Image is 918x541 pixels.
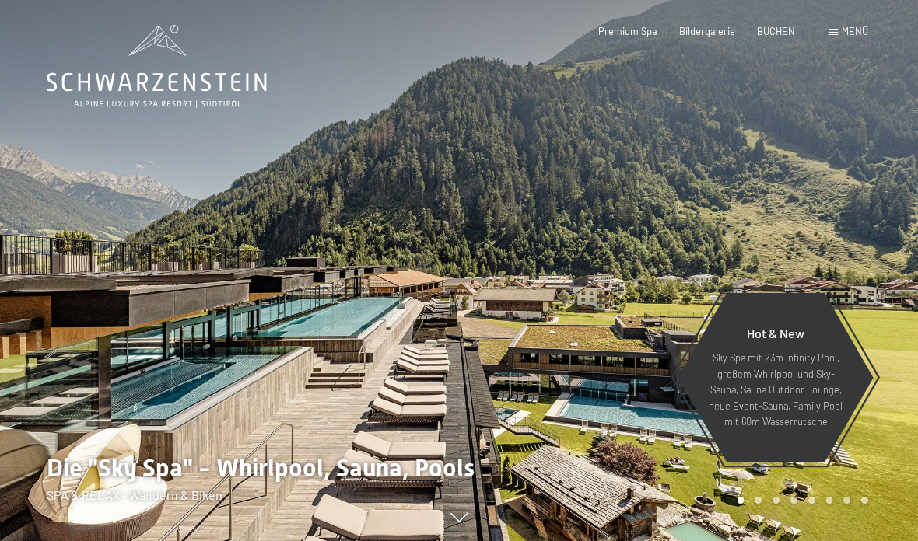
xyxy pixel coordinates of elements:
[677,292,874,463] a: Hot & New Sky Spa mit 23m Infinity Pool, großem Whirlpool und Sky-Sauna, Sauna Outdoor Lounge, ne...
[708,350,843,429] p: Sky Spa mit 23m Infinity Pool, großem Whirlpool und Sky-Sauna, Sauna Outdoor Lounge, neue Event-S...
[747,326,804,340] span: Hot & New
[808,497,815,504] div: Carousel Page 5
[598,25,657,37] a: Premium Spa
[738,497,745,504] div: Carousel Page 1 (Current Slide)
[861,497,868,504] div: Carousel Page 8
[732,497,868,504] div: Carousel Pagination
[679,25,735,37] a: Bildergalerie
[826,497,833,504] div: Carousel Page 6
[790,497,797,504] div: Carousel Page 4
[773,497,780,504] div: Carousel Page 3
[843,497,850,504] div: Carousel Page 7
[757,25,795,37] a: BUCHEN
[755,497,762,504] div: Carousel Page 2
[842,25,868,37] span: Menü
